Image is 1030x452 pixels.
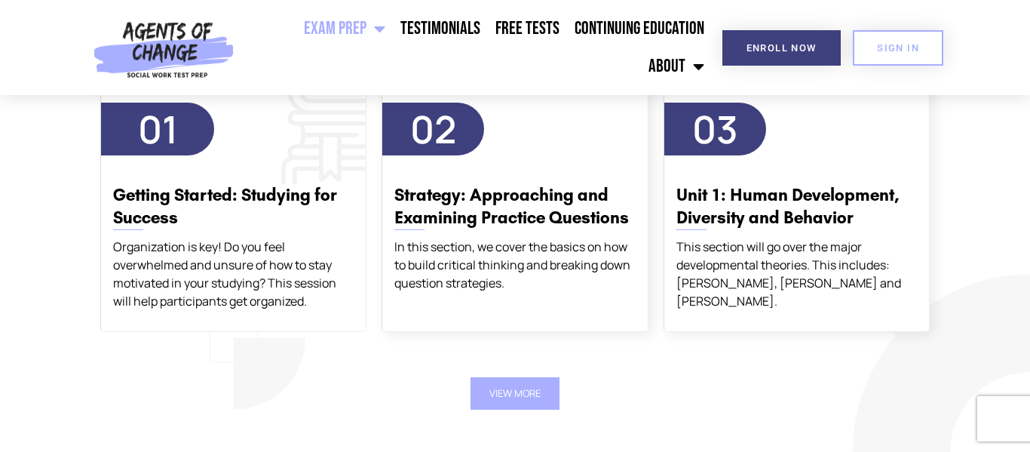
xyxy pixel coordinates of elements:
a: About [641,48,712,85]
span: 01 [138,103,178,155]
div: In this section, we cover the basics on how to build critical thinking and breaking down question... [394,238,635,292]
span: SIGN IN [877,43,919,53]
h3: Unit 1: Human Development, Diversity and Behavior [676,184,917,229]
a: Continuing Education [567,10,712,48]
span: 02 [410,103,456,155]
button: View More [471,377,559,410]
a: Free Tests [488,10,567,48]
h3: Strategy: Approaching and Examining Practice Questions [394,184,635,229]
a: SIGN IN [853,30,943,66]
nav: Menu [241,10,712,85]
span: Enroll Now [746,43,817,53]
a: Enroll Now [722,30,841,66]
div: This section will go over the major developmental theories. This includes: [PERSON_NAME], [PERSON... [676,238,917,310]
div: Organization is key! Do you feel overwhelmed and unsure of how to stay motivated in your studying... [113,238,354,310]
a: Exam Prep [296,10,393,48]
span: 03 [692,103,738,155]
a: Testimonials [393,10,488,48]
h3: Getting Started: Studying for Success [113,184,354,229]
